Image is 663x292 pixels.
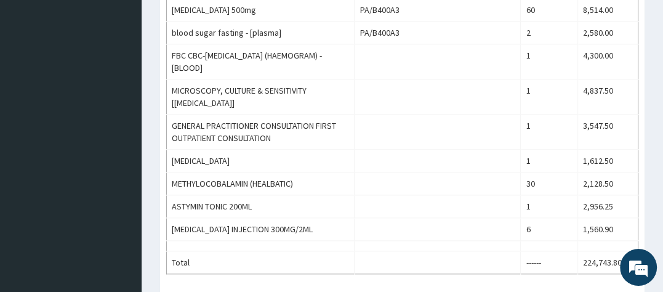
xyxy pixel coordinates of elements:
td: [MEDICAL_DATA] INJECTION 300MG/2ML [167,218,355,241]
td: [MEDICAL_DATA] [167,150,355,172]
td: METHYLOCOBALAMIN (HEALBATIC) [167,172,355,195]
td: MICROSCOPY, CULTURE & SENSITIVITY [[MEDICAL_DATA]] [167,79,355,115]
td: 1 [521,79,578,115]
td: 224,743.80 [578,251,638,274]
textarea: Type your message and hit 'Enter' [6,176,235,219]
td: 2,956.25 [578,195,638,218]
td: 2,580.00 [578,22,638,44]
td: ------ [521,251,578,274]
td: FBC CBC-[MEDICAL_DATA] (HAEMOGRAM) - [BLOOD] [167,44,355,79]
td: 30 [521,172,578,195]
td: 2,128.50 [578,172,638,195]
td: 3,547.50 [578,115,638,150]
td: Total [167,251,355,274]
div: Chat with us now [64,69,207,85]
td: 2 [521,22,578,44]
td: 1,560.90 [578,218,638,241]
td: 4,300.00 [578,44,638,79]
td: blood sugar fasting - [plasma] [167,22,355,44]
td: 1 [521,150,578,172]
td: GENERAL PRACTITIONER CONSULTATION FIRST OUTPATIENT CONSULTATION [167,115,355,150]
td: ASTYMIN TONIC 200ML [167,195,355,218]
div: Minimize live chat window [202,6,231,36]
td: 1 [521,115,578,150]
td: 1 [521,44,578,79]
td: 1,612.50 [578,150,638,172]
td: 4,837.50 [578,79,638,115]
img: d_794563401_company_1708531726252_794563401 [23,62,50,92]
td: 6 [521,218,578,241]
td: PA/B400A3 [355,22,521,44]
span: We're online! [71,75,170,200]
td: 1 [521,195,578,218]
